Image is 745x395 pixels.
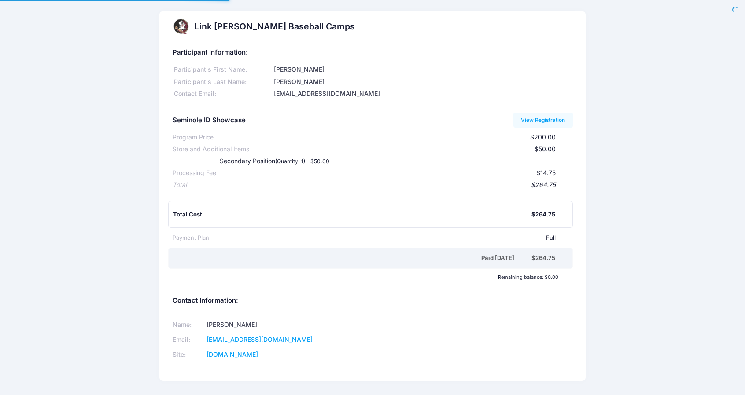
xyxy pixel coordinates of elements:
div: [PERSON_NAME] [273,77,573,87]
small: (Quantity: 1) [275,158,305,165]
div: Participant's Last Name: [173,77,273,87]
div: Program Price [173,133,214,142]
h5: Participant Information: [173,49,573,57]
div: Contact Email: [173,89,273,99]
div: [EMAIL_ADDRESS][DOMAIN_NAME] [273,89,573,99]
div: $264.75 [187,180,556,190]
td: Email: [173,333,204,347]
div: $50.00 [249,145,556,154]
div: Store and Additional Items [173,145,249,154]
div: $14.75 [216,168,556,178]
div: Participant's First Name: [173,65,273,74]
a: [EMAIL_ADDRESS][DOMAIN_NAME] [207,336,313,343]
div: $264.75 [531,254,555,263]
div: Paid [DATE] [174,254,531,263]
div: Full [209,234,556,242]
a: View Registration [513,113,573,128]
div: [PERSON_NAME] [273,65,573,74]
small: $50.00 [310,158,329,165]
div: Remaining balance: $0.00 [168,274,563,280]
h5: Seminole ID Showcase [173,117,246,124]
h2: Link [PERSON_NAME] Baseball Camps [195,22,355,32]
div: Total Cost [173,210,531,219]
div: $264.75 [531,210,555,219]
div: Payment Plan [173,234,209,242]
div: Processing Fee [173,168,216,178]
td: [PERSON_NAME] [204,318,361,333]
a: [DOMAIN_NAME] [207,351,258,358]
span: $200.00 [530,133,556,141]
td: Name: [173,318,204,333]
div: Secondary Position [202,157,441,166]
h5: Contact Information: [173,297,573,305]
td: Site: [173,347,204,362]
div: Total [173,180,187,190]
